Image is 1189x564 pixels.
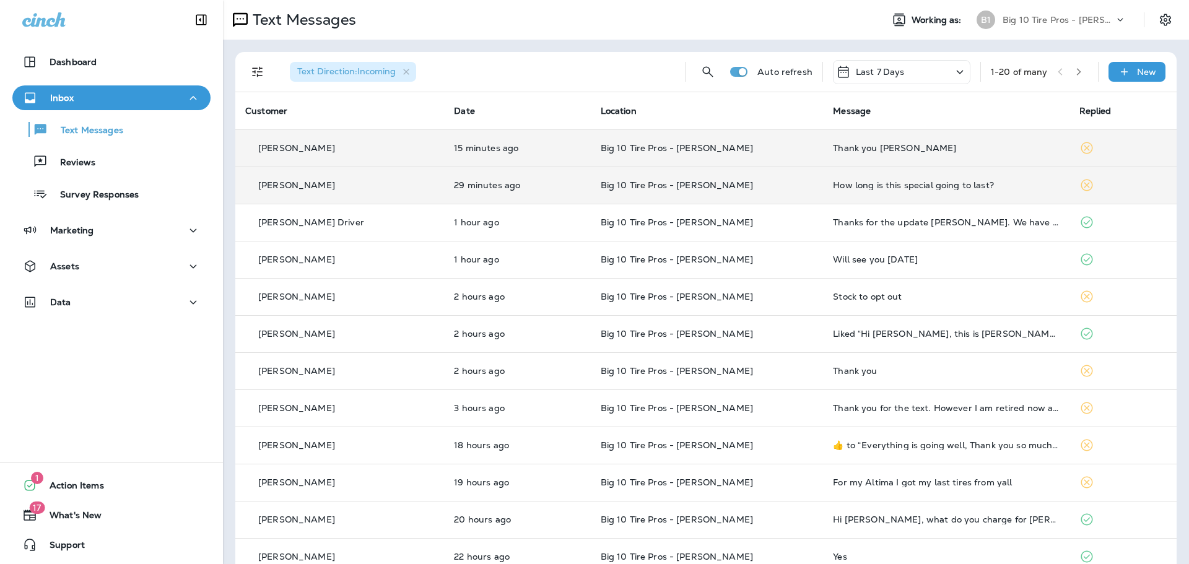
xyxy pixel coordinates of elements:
[37,510,102,525] span: What's New
[601,551,753,562] span: Big 10 Tire Pros - [PERSON_NAME]
[258,552,335,562] p: [PERSON_NAME]
[601,328,753,339] span: Big 10 Tire Pros - [PERSON_NAME]
[248,11,356,29] p: Text Messages
[290,62,416,82] div: Text Direction:Incoming
[695,59,720,84] button: Search Messages
[258,514,335,524] p: [PERSON_NAME]
[31,472,43,484] span: 1
[757,67,812,77] p: Auto refresh
[454,143,580,153] p: Aug 21, 2025 12:04 PM
[184,7,219,32] button: Collapse Sidebar
[48,157,95,169] p: Reviews
[833,477,1059,487] div: For my Altima I got my last tires from yall
[833,105,871,116] span: Message
[12,290,211,315] button: Data
[912,15,964,25] span: Working as:
[454,105,475,116] span: Date
[48,189,139,201] p: Survey Responses
[977,11,995,29] div: B1
[12,181,211,207] button: Survey Responses
[1003,15,1114,25] p: Big 10 Tire Pros - [PERSON_NAME]
[258,180,335,190] p: [PERSON_NAME]
[454,440,580,450] p: Aug 20, 2025 05:52 PM
[258,477,335,487] p: [PERSON_NAME]
[50,225,94,235] p: Marketing
[258,440,335,450] p: [PERSON_NAME]
[50,297,71,307] p: Data
[12,254,211,279] button: Assets
[601,254,753,265] span: Big 10 Tire Pros - [PERSON_NAME]
[1137,67,1156,77] p: New
[833,440,1059,450] div: ​👍​ to “ Everything is going well, Thank you so much for checking on me you're very kind. Have a ...
[856,67,905,77] p: Last 7 Days
[833,514,1059,524] div: Hi Monica, what do you charge for Freon. My vehicle isn't cooling like it should.?
[601,402,753,414] span: Big 10 Tire Pros - [PERSON_NAME]
[601,514,753,525] span: Big 10 Tire Pros - [PERSON_NAME]
[601,440,753,451] span: Big 10 Tire Pros - [PERSON_NAME]
[37,480,104,495] span: Action Items
[601,477,753,488] span: Big 10 Tire Pros - [PERSON_NAME]
[601,105,637,116] span: Location
[833,552,1059,562] div: Yes
[454,514,580,524] p: Aug 20, 2025 03:23 PM
[833,180,1059,190] div: How long is this special going to last?
[454,366,580,376] p: Aug 21, 2025 09:25 AM
[50,93,74,103] p: Inbox
[1079,105,1112,116] span: Replied
[454,477,580,487] p: Aug 20, 2025 05:07 PM
[601,142,753,154] span: Big 10 Tire Pros - [PERSON_NAME]
[12,85,211,110] button: Inbox
[245,105,287,116] span: Customer
[833,329,1059,339] div: Liked “Hi Tameika, this is Monica from Big 10 Tire Pros - Jackson. Summer heat is here, we have a...
[258,403,335,413] p: [PERSON_NAME]
[50,261,79,271] p: Assets
[258,292,335,302] p: [PERSON_NAME]
[601,365,753,376] span: Big 10 Tire Pros - [PERSON_NAME]
[833,403,1059,413] div: Thank you for the text. However I am retired now and no longer have a company truck. Y'all were v...
[454,217,580,227] p: Aug 21, 2025 10:59 AM
[258,217,364,227] p: [PERSON_NAME] Driver
[297,66,396,77] span: Text Direction : Incoming
[454,254,580,264] p: Aug 21, 2025 10:20 AM
[29,501,45,514] span: 17
[12,503,211,527] button: 17What's New
[601,291,753,302] span: Big 10 Tire Pros - [PERSON_NAME]
[454,552,580,562] p: Aug 20, 2025 02:16 PM
[258,254,335,264] p: [PERSON_NAME]
[258,143,335,153] p: [PERSON_NAME]
[454,403,580,413] p: Aug 21, 2025 09:04 AM
[245,59,270,84] button: Filters
[601,217,753,228] span: Big 10 Tire Pros - [PERSON_NAME]
[833,217,1059,227] div: Thanks for the update Monica. We have moved to Gulfport.
[12,50,211,74] button: Dashboard
[50,57,97,67] p: Dashboard
[833,254,1059,264] div: Will see you Monday
[12,532,211,557] button: Support
[12,116,211,142] button: Text Messages
[833,366,1059,376] div: Thank you
[12,149,211,175] button: Reviews
[48,125,123,137] p: Text Messages
[37,540,85,555] span: Support
[258,366,335,376] p: [PERSON_NAME]
[991,67,1048,77] div: 1 - 20 of many
[12,218,211,243] button: Marketing
[12,473,211,498] button: 1Action Items
[833,292,1059,302] div: Stock to opt out
[454,180,580,190] p: Aug 21, 2025 11:50 AM
[601,180,753,191] span: Big 10 Tire Pros - [PERSON_NAME]
[454,329,580,339] p: Aug 21, 2025 09:54 AM
[1154,9,1177,31] button: Settings
[833,143,1059,153] div: Thank you Monica
[258,329,335,339] p: [PERSON_NAME]
[454,292,580,302] p: Aug 21, 2025 09:55 AM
